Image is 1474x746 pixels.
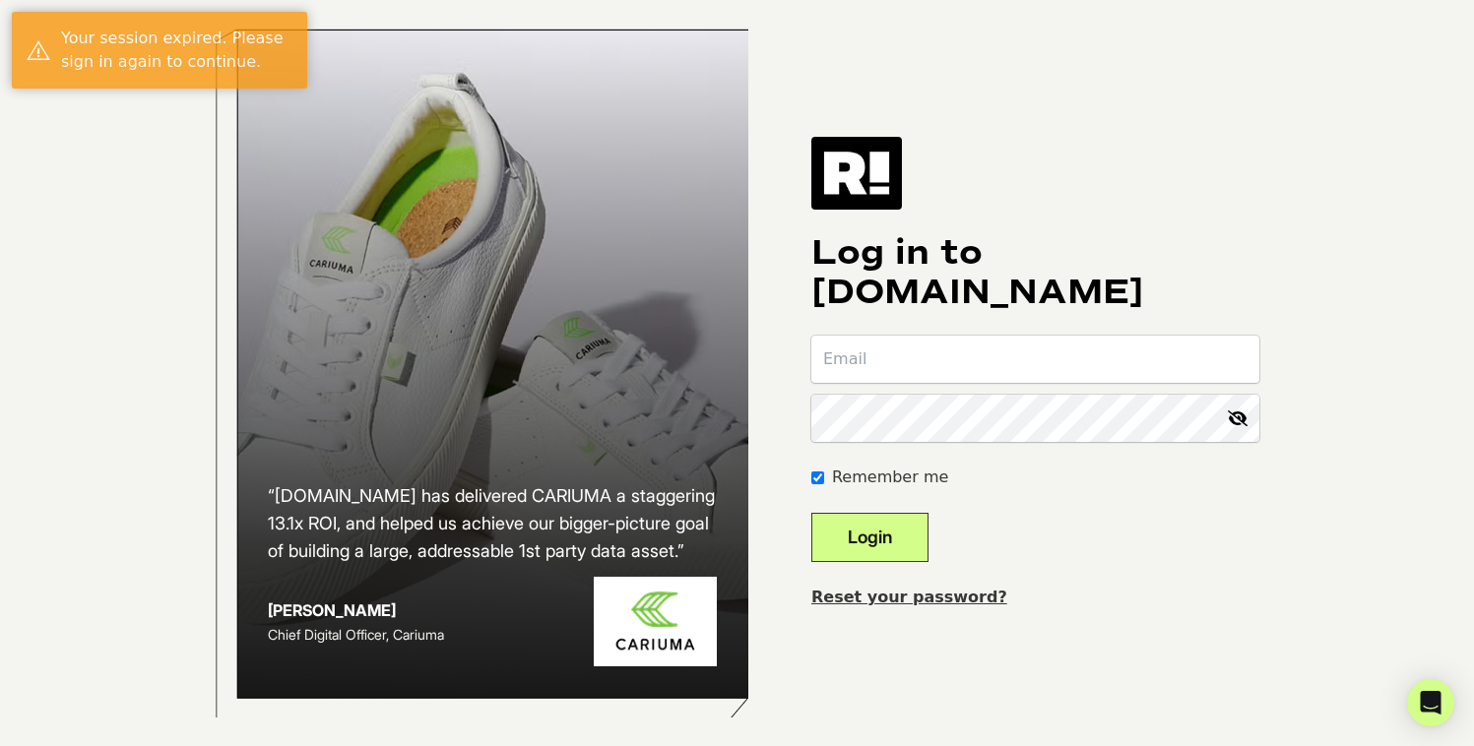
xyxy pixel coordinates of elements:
div: Open Intercom Messenger [1407,679,1454,726]
img: Cariuma [594,577,717,666]
span: Chief Digital Officer, Cariuma [268,626,444,643]
h1: Log in to [DOMAIN_NAME] [811,233,1259,312]
h2: “[DOMAIN_NAME] has delivered CARIUMA a staggering 13.1x ROI, and helped us achieve our bigger-pic... [268,482,717,565]
input: Email [811,336,1259,383]
button: Login [811,513,929,562]
div: Your session expired. Please sign in again to continue. [61,27,292,74]
label: Remember me [832,466,948,489]
img: Retention.com [811,137,902,210]
strong: [PERSON_NAME] [268,600,396,620]
a: Reset your password? [811,588,1007,606]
